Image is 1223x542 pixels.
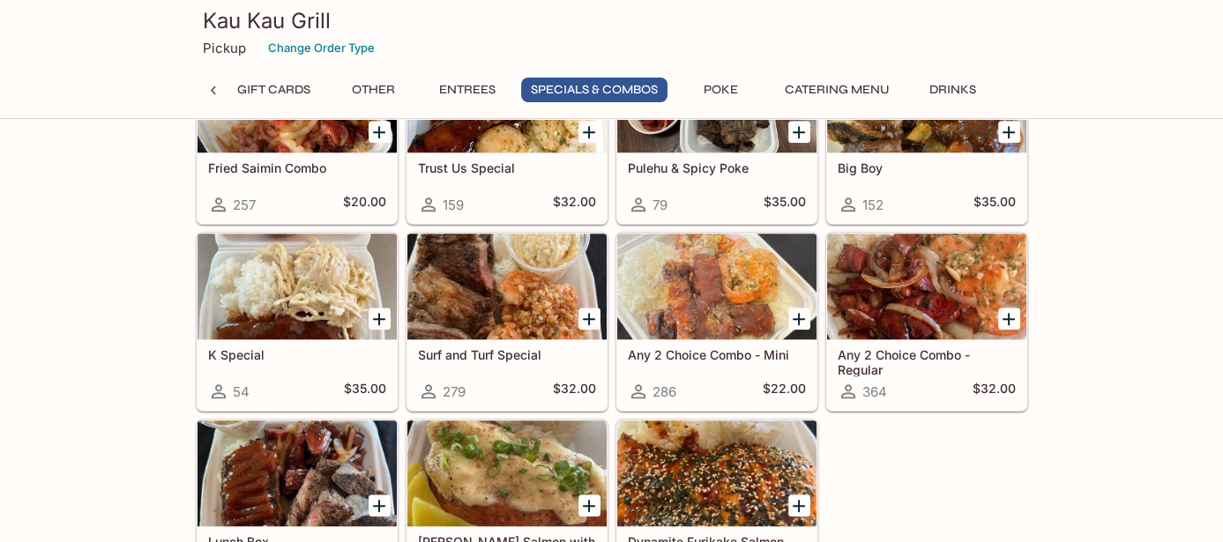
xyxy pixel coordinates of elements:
button: Add Fried Saimin Combo [369,121,391,143]
button: Add Trust Us Special [578,121,600,143]
a: Fried Saimin Combo257$20.00 [197,46,398,224]
span: 54 [233,383,250,400]
button: Add Any 2 Choice Combo - Regular [998,308,1020,330]
h5: Surf and Turf Special [418,347,596,362]
button: Add Any 2 Choice Combo - Mini [788,308,810,330]
button: Add Dynamite Furikake Salmon [788,494,810,516]
h5: $35.00 [973,194,1016,215]
div: Any 2 Choice Combo - Mini [617,234,817,339]
button: Poke [682,78,761,102]
button: Add Ora King Salmon with Aburi Garlic Mayo [578,494,600,516]
button: Entrees [428,78,507,102]
span: 364 [862,383,887,400]
h5: $32.00 [553,381,596,402]
a: Surf and Turf Special279$32.00 [406,233,608,411]
div: Any 2 Choice Combo - Regular [827,234,1026,339]
button: Drinks [914,78,993,102]
button: Add K Special [369,308,391,330]
h5: Pulehu & Spicy Poke [628,160,806,175]
h5: Trust Us Special [418,160,596,175]
div: Big Boy [827,47,1026,152]
button: Other [334,78,414,102]
div: Pulehu & Spicy Poke [617,47,817,152]
h5: Big Boy [838,160,1016,175]
button: Gift Cards [227,78,320,102]
span: 279 [443,383,466,400]
button: Add Lunch Box [369,494,391,516]
div: Surf and Turf Special [407,234,607,339]
a: Big Boy152$35.00 [826,46,1027,224]
span: 152 [862,197,884,213]
button: Change Order Type [260,34,383,62]
a: Trust Us Special159$32.00 [406,46,608,224]
h5: Any 2 Choice Combo - Regular [838,347,1016,376]
h5: Fried Saimin Combo [208,160,386,175]
a: Any 2 Choice Combo - Regular364$32.00 [826,233,1027,411]
h5: $32.00 [553,194,596,215]
h5: $20.00 [343,194,386,215]
h5: $35.00 [344,381,386,402]
button: Add Surf and Turf Special [578,308,600,330]
p: Pickup [203,40,246,56]
div: Fried Saimin Combo [198,47,397,152]
button: Add Pulehu & Spicy Poke [788,121,810,143]
span: 286 [653,383,676,400]
a: Any 2 Choice Combo - Mini286$22.00 [616,233,817,411]
h5: Any 2 Choice Combo - Mini [628,347,806,362]
div: K Special [198,234,397,339]
h5: $32.00 [973,381,1016,402]
h5: $22.00 [763,381,806,402]
a: Pulehu & Spicy Poke79$35.00 [616,46,817,224]
div: Ora King Salmon with Aburi Garlic Mayo [407,420,607,526]
button: Add Big Boy [998,121,1020,143]
span: 159 [443,197,464,213]
div: Lunch Box [198,420,397,526]
button: Specials & Combos [521,78,667,102]
h5: K Special [208,347,386,362]
h5: $35.00 [764,194,806,215]
a: K Special54$35.00 [197,233,398,411]
button: Catering Menu [775,78,899,102]
h3: Kau Kau Grill [203,7,1021,34]
span: 257 [233,197,256,213]
div: Dynamite Furikake Salmon [617,420,817,526]
span: 79 [653,197,667,213]
div: Trust Us Special [407,47,607,152]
